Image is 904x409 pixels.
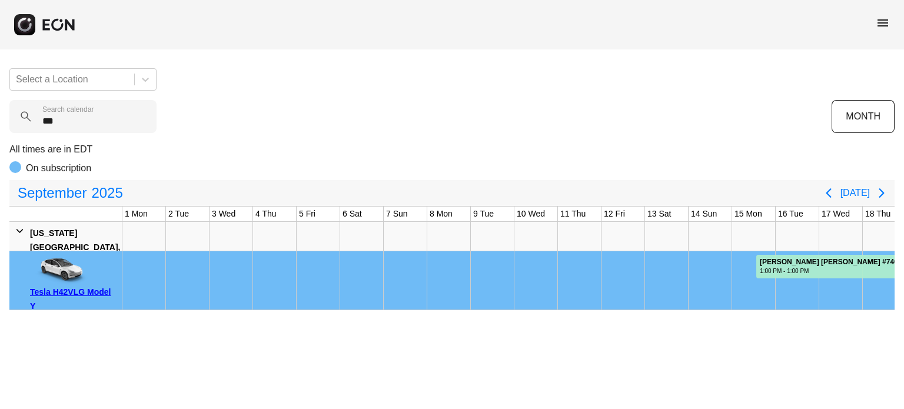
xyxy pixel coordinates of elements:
div: 13 Sat [645,207,673,221]
div: 1 Mon [122,207,150,221]
button: MONTH [832,100,895,133]
p: On subscription [26,161,91,175]
span: 2025 [89,181,125,205]
div: 8 Mon [427,207,455,221]
button: [DATE] [840,182,870,204]
div: 3 Wed [210,207,238,221]
div: 9 Tue [471,207,496,221]
div: 18 Thu [863,207,893,221]
p: All times are in EDT [9,142,895,157]
div: 17 Wed [819,207,852,221]
div: 6 Sat [340,207,364,221]
div: [US_STATE][GEOGRAPHIC_DATA], [GEOGRAPHIC_DATA] [30,226,120,268]
div: 2 Tue [166,207,191,221]
div: 4 Thu [253,207,279,221]
span: September [15,181,89,205]
button: September2025 [11,181,130,205]
div: 10 Wed [514,207,547,221]
div: 16 Tue [776,207,806,221]
div: 14 Sun [689,207,719,221]
button: Previous page [817,181,840,205]
span: menu [876,16,890,30]
div: Tesla H42VLG Model Y [30,285,118,313]
button: Next page [870,181,893,205]
div: 12 Fri [601,207,627,221]
div: 11 Thu [558,207,588,221]
div: 7 Sun [384,207,410,221]
img: car [30,255,89,285]
label: Search calendar [42,105,94,114]
div: 15 Mon [732,207,765,221]
div: 5 Fri [297,207,318,221]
